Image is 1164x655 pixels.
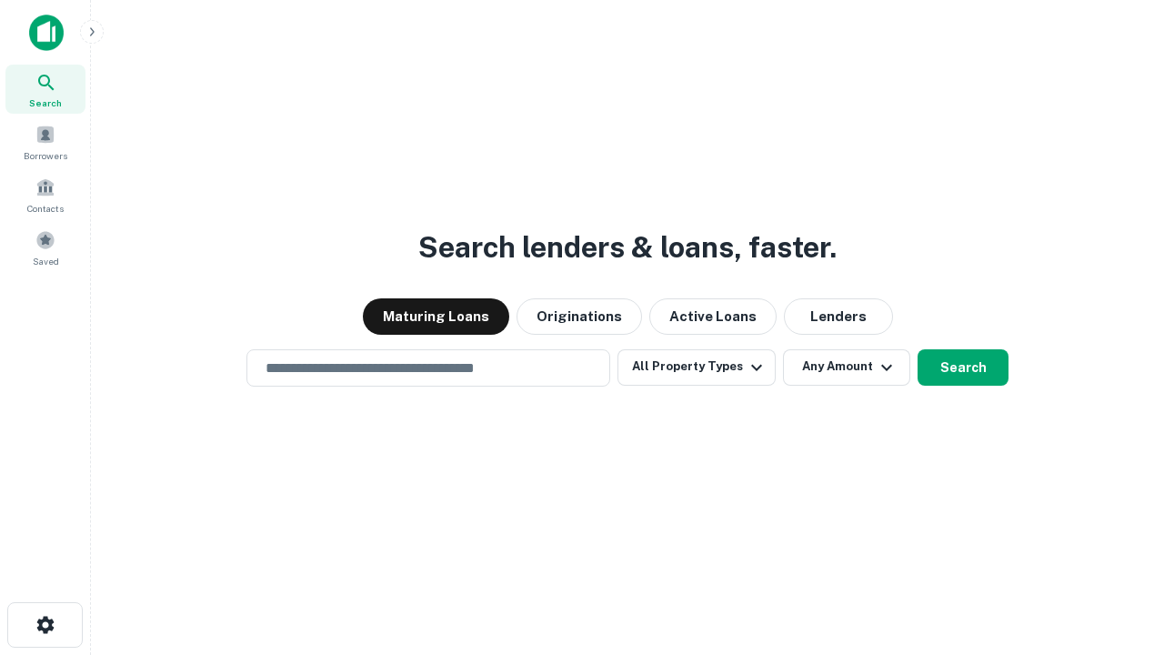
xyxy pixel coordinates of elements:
[1073,509,1164,597] iframe: Chat Widget
[5,223,85,272] a: Saved
[918,349,1008,386] button: Search
[33,254,59,268] span: Saved
[29,15,64,51] img: capitalize-icon.png
[418,226,837,269] h3: Search lenders & loans, faster.
[649,298,777,335] button: Active Loans
[5,117,85,166] a: Borrowers
[5,170,85,219] a: Contacts
[517,298,642,335] button: Originations
[29,96,62,110] span: Search
[27,201,64,216] span: Contacts
[363,298,509,335] button: Maturing Loans
[24,148,67,163] span: Borrowers
[5,65,85,114] a: Search
[617,349,776,386] button: All Property Types
[783,349,910,386] button: Any Amount
[784,298,893,335] button: Lenders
